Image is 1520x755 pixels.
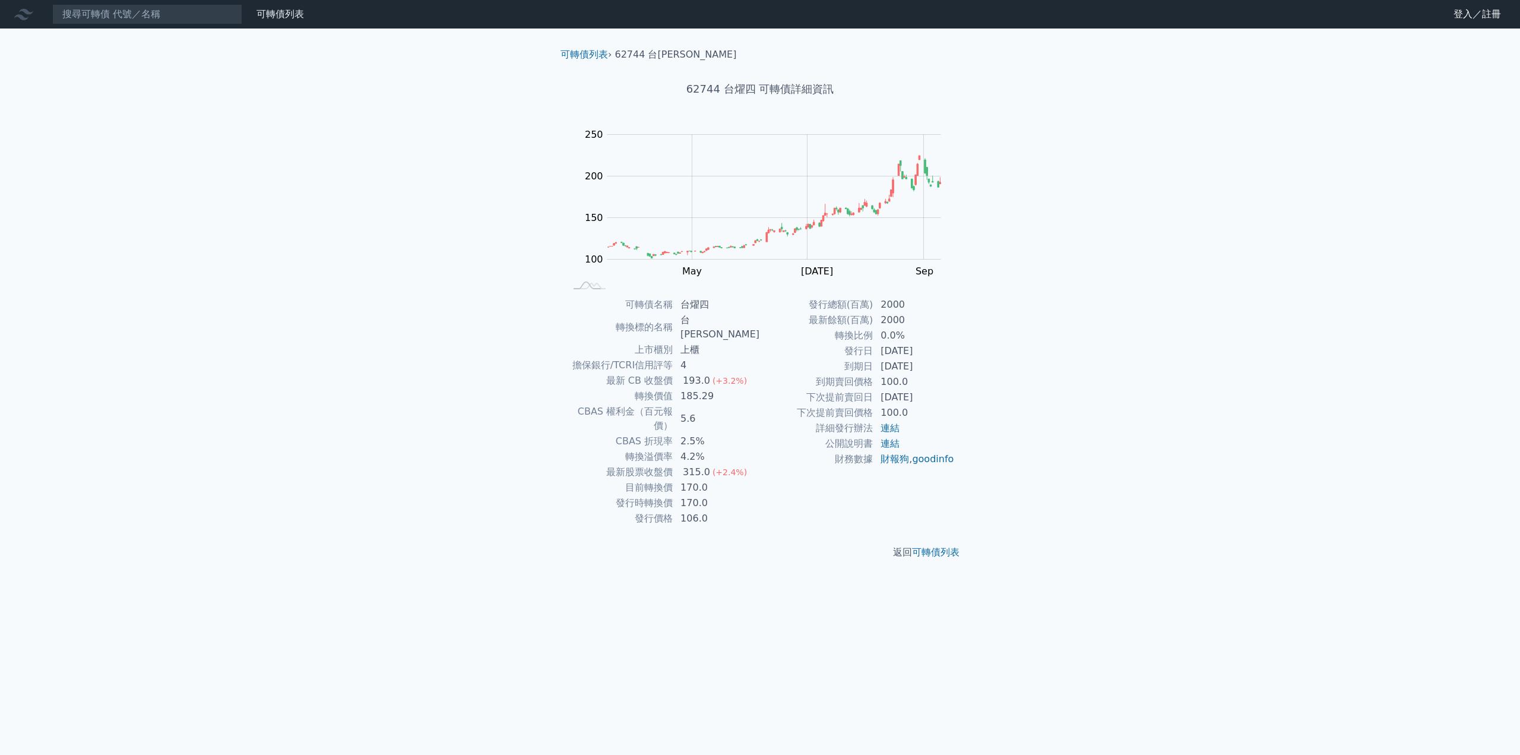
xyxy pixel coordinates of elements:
[712,376,747,386] span: (+3.2%)
[873,297,955,312] td: 2000
[873,405,955,421] td: 100.0
[673,312,760,342] td: 台[PERSON_NAME]
[585,254,603,265] tspan: 100
[760,328,873,343] td: 轉換比例
[760,359,873,374] td: 到期日
[873,328,955,343] td: 0.0%
[560,49,608,60] a: 可轉債列表
[873,343,955,359] td: [DATE]
[673,358,760,373] td: 4
[760,297,873,312] td: 發行總額(百萬)
[760,312,873,328] td: 最新餘額(百萬)
[673,480,760,495] td: 170.0
[565,358,673,373] td: 擔保銀行/TCRI信用評等
[760,374,873,390] td: 到期賣回價格
[256,8,304,20] a: 可轉債列表
[881,422,900,434] a: 連結
[760,405,873,421] td: 下次提前賣回價格
[912,546,959,558] a: 可轉債列表
[760,436,873,451] td: 公開說明書
[673,404,760,434] td: 5.6
[881,438,900,449] a: 連結
[565,297,673,312] td: 可轉債名稱
[673,388,760,404] td: 185.29
[873,390,955,405] td: [DATE]
[673,495,760,511] td: 170.0
[565,480,673,495] td: 目前轉換價
[682,266,702,277] tspan: May
[585,129,603,140] tspan: 250
[615,48,737,62] li: 62744 台[PERSON_NAME]
[1444,5,1510,24] a: 登入／註冊
[680,374,712,388] div: 193.0
[912,453,954,465] a: goodinfo
[760,421,873,436] td: 詳細發行辦法
[560,48,612,62] li: ›
[52,4,242,24] input: 搜尋可轉債 代號／名稱
[579,129,959,301] g: Chart
[585,170,603,182] tspan: 200
[873,374,955,390] td: 100.0
[565,312,673,342] td: 轉換標的名稱
[565,342,673,358] td: 上市櫃別
[565,465,673,480] td: 最新股票收盤價
[712,467,747,477] span: (+2.4%)
[760,451,873,467] td: 財務數據
[760,390,873,405] td: 下次提前賣回日
[565,495,673,511] td: 發行時轉換價
[873,312,955,328] td: 2000
[680,465,712,479] div: 315.0
[551,81,969,97] h1: 62744 台燿四 可轉債詳細資訊
[565,388,673,404] td: 轉換價值
[673,449,760,465] td: 4.2%
[801,266,833,277] tspan: [DATE]
[585,212,603,223] tspan: 150
[565,511,673,526] td: 發行價格
[873,451,955,467] td: ,
[916,266,933,277] tspan: Sep
[881,453,909,465] a: 財報狗
[673,297,760,312] td: 台燿四
[565,404,673,434] td: CBAS 權利金（百元報價）
[551,545,969,560] p: 返回
[760,343,873,359] td: 發行日
[673,511,760,526] td: 106.0
[565,434,673,449] td: CBAS 折現率
[673,342,760,358] td: 上櫃
[565,449,673,465] td: 轉換溢價率
[873,359,955,374] td: [DATE]
[565,373,673,388] td: 最新 CB 收盤價
[673,434,760,449] td: 2.5%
